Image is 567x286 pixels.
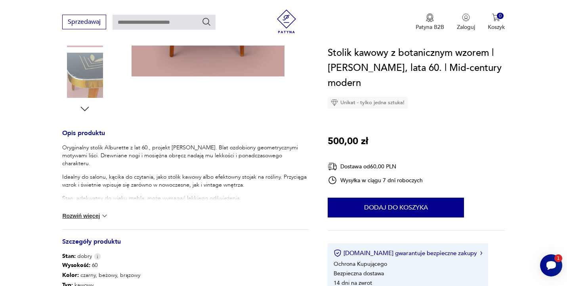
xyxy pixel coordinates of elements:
[328,198,464,217] button: Dodaj do koszyka
[62,131,309,144] h3: Opis produktu
[480,251,483,255] img: Ikona strzałki w prawo
[331,99,338,106] img: Ikona diamentu
[334,249,342,257] img: Ikona certyfikatu
[62,212,108,220] button: Rozwiń więcej
[328,134,368,149] p: 500,00 zł
[457,23,475,31] p: Zaloguj
[275,10,298,33] img: Patyna - sklep z meblami i dekoracjami vintage
[457,13,475,31] button: Zaloguj
[416,13,444,31] button: Patyna B2B
[540,254,562,276] iframe: Smartsupp widget button
[416,13,444,31] a: Ikona medaluPatyna B2B
[488,13,505,31] button: 0Koszyk
[62,271,79,279] b: Kolor:
[62,15,106,29] button: Sprzedawaj
[328,175,423,185] div: Wysyłka w ciągu 7 dni roboczych
[101,212,109,220] img: chevron down
[416,23,444,31] p: Patyna B2B
[492,13,500,21] img: Ikona koszyka
[62,173,309,189] p: Idealny do salonu, kącika do czytania, jako stolik kawowy albo efektowny stojak na rośliny. Przyc...
[328,97,408,109] div: Unikat - tylko jedna sztuka!
[62,252,76,260] b: Stan:
[328,46,504,91] h1: Stolik kawowy z botanicznym wzorem | [PERSON_NAME], lata 60. | Mid-century modern
[62,194,309,202] p: Stan: adekwatny do wieku mebla, może wymagać lekkiego odświeżenia.
[334,249,482,257] button: [DOMAIN_NAME] gwarantuje bezpieczne zakupy
[328,162,423,172] div: Dostawa od 60,00 PLN
[426,13,434,22] img: Ikona medalu
[62,20,106,25] a: Sprzedawaj
[334,270,384,277] li: Bezpieczna dostawa
[462,13,470,21] img: Ikonka użytkownika
[62,260,140,270] p: 60
[488,23,505,31] p: Koszyk
[497,13,504,19] div: 0
[334,260,387,268] li: Ochrona Kupującego
[94,253,101,260] img: Info icon
[62,270,140,280] p: czarny, beżowy, brązowy
[62,144,309,168] p: Oryginalny stolik Alburette z lat 60., projekt [PERSON_NAME]. Blat ozdobiony geometrycznymi motyw...
[202,17,211,27] button: Szukaj
[328,162,337,172] img: Ikona dostawy
[62,261,90,269] b: Wysokość :
[62,252,92,260] span: dobry
[62,239,309,252] h3: Szczegóły produktu
[62,53,107,98] img: Zdjęcie produktu Stolik kawowy z botanicznym wzorem | Albert Busch, lata 60. | Mid-century modern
